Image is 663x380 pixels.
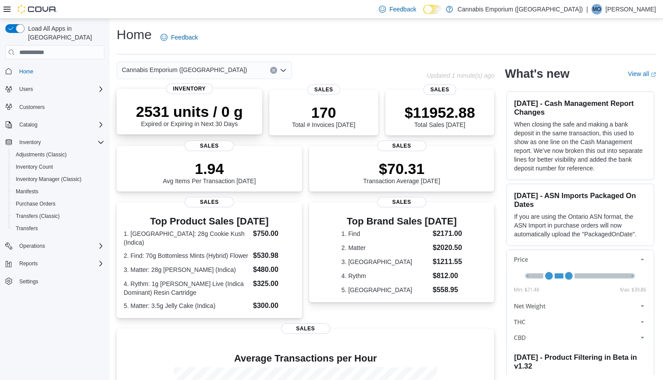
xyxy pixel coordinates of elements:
span: Transfers (Classic) [12,211,104,221]
span: Load All Apps in [GEOGRAPHIC_DATA] [25,24,104,42]
button: Open list of options [280,67,287,74]
dt: 1. [GEOGRAPHIC_DATA]: 28g Cookie Kush (Indica) [124,229,250,247]
span: Settings [19,278,38,285]
button: Inventory [16,137,44,148]
a: Feedback [157,29,201,46]
button: Transfers (Classic) [9,210,108,222]
button: Users [2,83,108,95]
button: Clear input [270,67,277,74]
dd: $530.98 [253,250,295,261]
span: Customers [16,101,104,112]
button: Users [16,84,36,94]
h3: [DATE] - ASN Imports Packaged On Dates [514,191,647,209]
div: Expired or Expiring in Next 30 Days [136,103,243,127]
span: Users [16,84,104,94]
a: Settings [16,276,42,287]
p: [PERSON_NAME] [606,4,656,14]
span: Feedback [171,33,198,42]
a: Inventory Count [12,162,57,172]
div: Total # Invoices [DATE] [292,104,355,128]
a: Home [16,66,37,77]
span: Inventory Manager (Classic) [16,176,82,183]
h1: Home [117,26,152,43]
span: Manifests [12,186,104,197]
span: Customers [19,104,45,111]
dd: $1211.55 [433,257,462,267]
h3: Top Brand Sales [DATE] [342,216,462,227]
dd: $325.00 [253,279,295,289]
span: Purchase Orders [12,199,104,209]
a: Transfers (Classic) [12,211,63,221]
span: MO [592,4,601,14]
dd: $300.00 [253,300,295,311]
button: Operations [16,241,49,251]
button: Inventory [2,136,108,148]
span: Adjustments (Classic) [12,149,104,160]
dt: 5. [GEOGRAPHIC_DATA] [342,286,429,294]
p: Cannabis Emporium ([GEOGRAPHIC_DATA]) [457,4,583,14]
span: Reports [16,258,104,269]
button: Catalog [16,119,41,130]
dt: 4. Rythm: 1g [PERSON_NAME] Live (Indica Dominant) Resin Cartridge [124,279,250,297]
span: Sales [377,197,426,207]
button: Inventory Manager (Classic) [9,173,108,185]
div: Avg Items Per Transaction [DATE] [163,160,256,185]
h3: [DATE] - Product Filtering in Beta in v1.32 [514,353,647,370]
h3: Top Product Sales [DATE] [124,216,295,227]
dd: $812.00 [433,271,462,281]
span: Transfers [16,225,38,232]
span: Sales [377,141,426,151]
span: Adjustments (Classic) [16,151,67,158]
span: Catalog [19,121,37,128]
nav: Complex example [5,61,104,311]
p: 170 [292,104,355,121]
p: 1.94 [163,160,256,177]
span: Inventory Count [16,163,53,170]
p: $11952.88 [405,104,475,121]
h4: Average Transactions per Hour [124,353,487,364]
a: Adjustments (Classic) [12,149,70,160]
input: Dark Mode [423,5,442,14]
span: Home [19,68,33,75]
dt: 1. Find [342,229,429,238]
p: | [586,4,588,14]
span: Operations [16,241,104,251]
img: Cova [18,5,57,14]
p: $70.31 [363,160,440,177]
button: Adjustments (Classic) [9,148,108,161]
button: Transfers [9,222,108,235]
p: Updated 1 minute(s) ago [427,72,494,79]
span: Operations [19,242,45,250]
dd: $480.00 [253,264,295,275]
button: Operations [2,240,108,252]
span: Settings [16,276,104,287]
div: Total Sales [DATE] [405,104,475,128]
button: Manifests [9,185,108,198]
a: View allExternal link [628,70,656,77]
button: Settings [2,275,108,288]
dd: $2171.00 [433,228,462,239]
span: Catalog [16,119,104,130]
dt: 3. [GEOGRAPHIC_DATA] [342,257,429,266]
dt: 2. Find: 70g Bottomless Mints (Hybrid) Flower [124,251,250,260]
a: Customers [16,102,48,112]
span: Sales [424,84,456,95]
p: If you are using the Ontario ASN format, the ASN Import in purchase orders will now automatically... [514,212,647,239]
p: 2531 units / 0 g [136,103,243,120]
span: Feedback [389,5,416,14]
span: Inventory [19,139,41,146]
dd: $558.95 [433,285,462,295]
a: Inventory Manager (Classic) [12,174,85,185]
button: Purchase Orders [9,198,108,210]
button: Reports [16,258,41,269]
span: Transfers [12,223,104,234]
dt: 2. Matter [342,243,429,252]
dt: 4. Rythm [342,271,429,280]
a: Transfers [12,223,41,234]
dd: $2020.50 [433,242,462,253]
span: Inventory Manager (Classic) [12,174,104,185]
svg: External link [651,72,656,77]
div: Transaction Average [DATE] [363,160,440,185]
span: Users [19,86,33,93]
